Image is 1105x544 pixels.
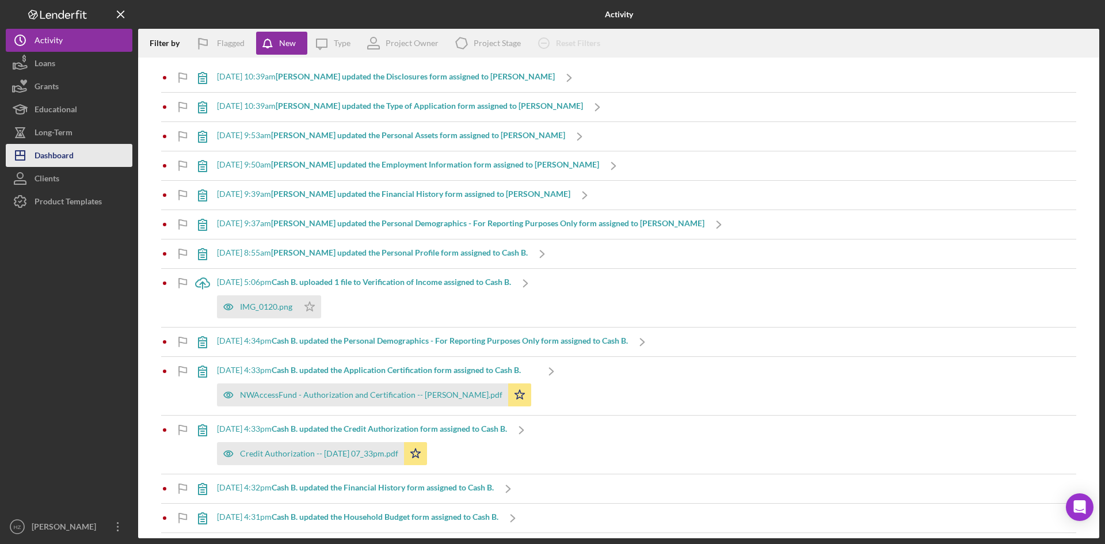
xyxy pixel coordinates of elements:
button: New [256,32,307,55]
a: [DATE] 9:39am[PERSON_NAME] updated the Financial History form assigned to [PERSON_NAME] [188,181,599,210]
div: [DATE] 9:53am [217,131,565,140]
button: Long-Term [6,121,132,144]
b: Cash B. updated the Household Budget form assigned to Cash B. [272,512,498,522]
div: Project Owner [386,39,439,48]
div: [DATE] 9:39am [217,189,570,199]
div: Type [334,39,350,48]
div: Long-Term [35,121,73,147]
a: [DATE] 10:39am[PERSON_NAME] updated the Type of Application form assigned to [PERSON_NAME] [188,93,612,121]
a: [DATE] 9:53am[PERSON_NAME] updated the Personal Assets form assigned to [PERSON_NAME] [188,122,594,151]
div: Dashboard [35,144,74,170]
div: Loans [35,52,55,78]
b: [PERSON_NAME] updated the Financial History form assigned to [PERSON_NAME] [271,189,570,199]
b: [PERSON_NAME] updated the Type of Application form assigned to [PERSON_NAME] [276,101,583,111]
b: Activity [605,10,633,19]
b: Cash B. updated the Credit Authorization form assigned to Cash B. [272,424,507,433]
b: [PERSON_NAME] updated the Personal Demographics - For Reporting Purposes Only form assigned to [P... [271,218,704,228]
button: Clients [6,167,132,190]
b: [PERSON_NAME] updated the Employment Information form assigned to [PERSON_NAME] [271,159,599,169]
div: [DATE] 4:32pm [217,483,494,492]
a: [DATE] 8:55am[PERSON_NAME] updated the Personal Profile form assigned to Cash B. [188,239,557,268]
a: [DATE] 5:06pmCash B. uploaded 1 file to Verification of Income assigned to Cash B.IMG_0120.png [188,269,540,327]
a: [DATE] 4:32pmCash B. updated the Financial History form assigned to Cash B. [188,474,523,503]
b: [PERSON_NAME] updated the Personal Assets form assigned to [PERSON_NAME] [271,130,565,140]
button: IMG_0120.png [217,295,321,318]
div: [DATE] 4:34pm [217,336,628,345]
button: Dashboard [6,144,132,167]
a: [DATE] 4:31pmCash B. updated the Household Budget form assigned to Cash B. [188,504,527,532]
div: [DATE] 10:39am [217,101,583,111]
div: NWAccessFund - Authorization and Certification -- [PERSON_NAME].pdf [240,390,502,400]
div: Grants [35,75,59,101]
div: Activity [35,29,63,55]
div: [DATE] 9:37am [217,219,704,228]
a: [DATE] 9:37am[PERSON_NAME] updated the Personal Demographics - For Reporting Purposes Only form a... [188,210,733,239]
b: Cash B. updated the Personal Demographics - For Reporting Purposes Only form assigned to Cash B. [272,336,628,345]
div: Filter by [150,39,188,48]
div: [DATE] 4:31pm [217,512,498,522]
b: [PERSON_NAME] updated the Disclosures form assigned to [PERSON_NAME] [276,71,555,81]
div: Educational [35,98,77,124]
button: Loans [6,52,132,75]
button: HZ[PERSON_NAME] [6,515,132,538]
div: New [279,32,296,55]
b: [PERSON_NAME] updated the Personal Profile form assigned to Cash B. [271,248,528,257]
div: Product Templates [35,190,102,216]
a: [DATE] 9:50am[PERSON_NAME] updated the Employment Information form assigned to [PERSON_NAME] [188,151,628,180]
a: [DATE] 4:33pmCash B. updated the Application Certification form assigned to Cash B.NWAccessFund -... [188,357,566,415]
div: [DATE] 9:50am [217,160,599,169]
b: Cash B. updated the Financial History form assigned to Cash B. [272,482,494,492]
button: NWAccessFund - Authorization and Certification -- [PERSON_NAME].pdf [217,383,531,406]
button: Reset Filters [529,32,612,55]
div: [DATE] 4:33pm [217,366,537,375]
button: Activity [6,29,132,52]
a: [DATE] 4:33pmCash B. updated the Credit Authorization form assigned to Cash B.Credit Authorizatio... [188,416,536,474]
div: Project Stage [474,39,521,48]
button: Credit Authorization -- [DATE] 07_33pm.pdf [217,442,427,465]
div: [DATE] 10:39am [217,72,555,81]
div: Clients [35,167,59,193]
a: [DATE] 4:34pmCash B. updated the Personal Demographics - For Reporting Purposes Only form assigne... [188,328,657,356]
div: IMG_0120.png [240,302,292,311]
button: Educational [6,98,132,121]
button: Flagged [188,32,256,55]
div: Flagged [217,32,245,55]
button: Product Templates [6,190,132,213]
b: Cash B. updated the Application Certification form assigned to Cash B. [272,365,521,375]
div: [DATE] 4:33pm [217,424,507,433]
a: [DATE] 10:39am[PERSON_NAME] updated the Disclosures form assigned to [PERSON_NAME] [188,63,584,92]
text: HZ [14,524,21,530]
b: Cash B. uploaded 1 file to Verification of Income assigned to Cash B. [272,277,511,287]
div: [PERSON_NAME] [29,515,104,541]
div: Open Intercom Messenger [1066,493,1093,521]
div: [DATE] 5:06pm [217,277,511,287]
div: [DATE] 8:55am [217,248,528,257]
button: Grants [6,75,132,98]
div: Reset Filters [556,32,600,55]
div: Credit Authorization -- [DATE] 07_33pm.pdf [240,449,398,458]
